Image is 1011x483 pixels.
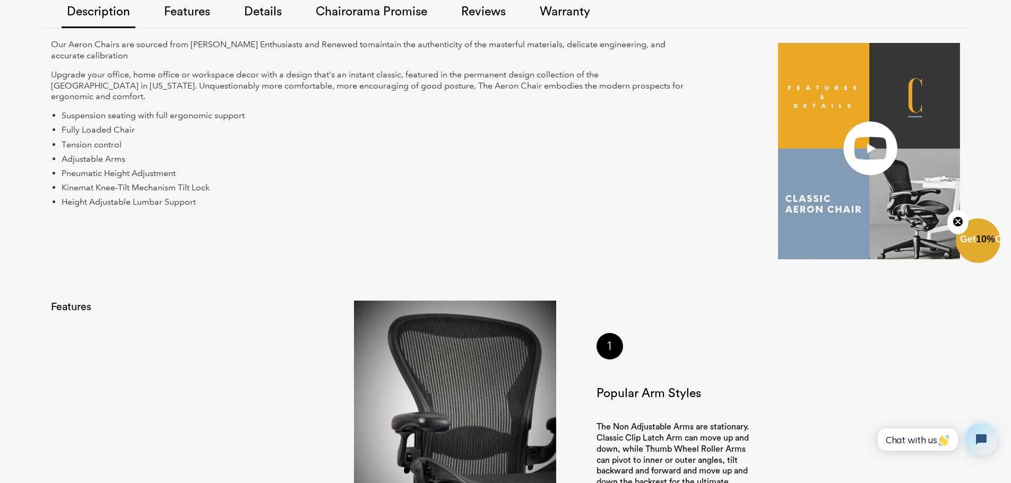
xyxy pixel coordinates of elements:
[960,234,1009,244] span: Get Off
[51,301,142,313] h2: Features
[62,168,176,178] span: Pneumatic Height Adjustment
[62,125,135,135] span: Fully Loaded Chair
[51,69,687,102] p: Upgrade your office, home office or workspace decor with a design that’s an instant classic, feat...
[597,333,623,359] div: 1
[976,234,995,244] span: 10%
[51,39,368,49] span: Our Aeron Chairs are sourced from [PERSON_NAME] Enthusiasts and Renewed to
[62,182,210,192] span: Kinemat Knee-Tilt Mechanism Tilt Lock
[597,386,758,401] h3: Popular Arm Styles
[62,197,196,207] span: Height Adjustable Lumbar Support
[778,43,960,260] img: OverProject.PNG
[62,139,122,150] span: Tension control
[947,210,969,234] button: Close teaser
[866,415,1006,464] iframe: Tidio Chat
[62,110,245,120] span: Suspension seating with full ergonomic support
[51,39,666,60] span: maintain the authenticity of the masterful materials, delicate engineering, and accurate calibration
[62,154,125,164] span: Adjustable Arms
[956,219,1000,264] div: Get10%OffClose teaser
